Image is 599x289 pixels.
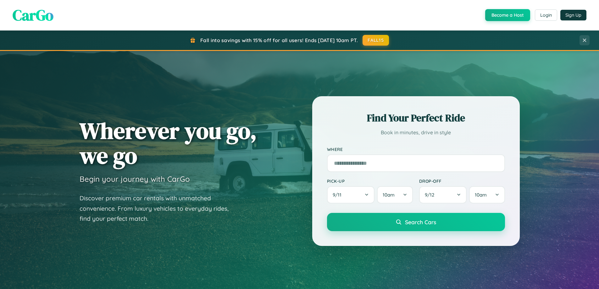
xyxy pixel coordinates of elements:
[327,147,505,152] label: Where
[363,35,389,46] button: FALL15
[535,9,557,21] button: Login
[327,178,413,184] label: Pick-up
[333,192,345,198] span: 9 / 11
[469,186,505,203] button: 10am
[80,118,257,168] h1: Wherever you go, we go
[327,186,375,203] button: 9/11
[425,192,437,198] span: 9 / 12
[13,5,53,25] span: CarGo
[327,128,505,137] p: Book in minutes, drive in style
[377,186,413,203] button: 10am
[327,111,505,125] h2: Find Your Perfect Ride
[560,10,586,20] button: Sign Up
[327,213,505,231] button: Search Cars
[200,37,358,43] span: Fall into savings with 15% off for all users! Ends [DATE] 10am PT.
[80,193,237,224] p: Discover premium car rentals with unmatched convenience. From luxury vehicles to everyday rides, ...
[383,192,395,198] span: 10am
[405,219,436,225] span: Search Cars
[80,174,190,184] h3: Begin your journey with CarGo
[419,178,505,184] label: Drop-off
[475,192,487,198] span: 10am
[419,186,467,203] button: 9/12
[485,9,530,21] button: Become a Host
